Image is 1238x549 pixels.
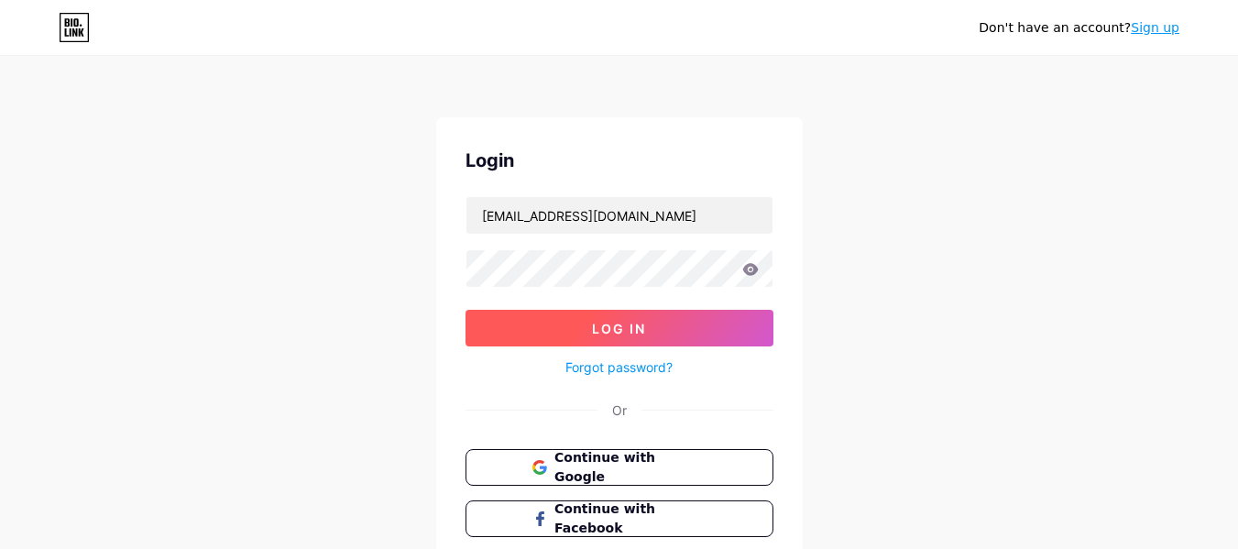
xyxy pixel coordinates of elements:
span: Continue with Facebook [554,500,706,538]
div: Login [466,147,773,174]
span: Log In [592,321,646,336]
a: Forgot password? [565,357,673,377]
button: Continue with Google [466,449,773,486]
a: Sign up [1131,20,1179,35]
button: Continue with Facebook [466,500,773,537]
div: Don't have an account? [979,18,1179,38]
button: Log In [466,310,773,346]
input: Username [466,197,772,234]
span: Continue with Google [554,448,706,487]
div: Or [612,401,627,420]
